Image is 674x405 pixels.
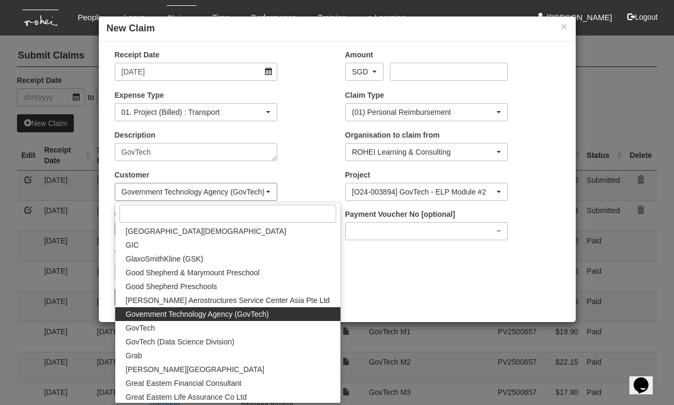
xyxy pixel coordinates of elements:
[120,205,336,223] input: Search
[107,23,155,33] b: New Claim
[126,336,235,347] span: GovTech (Data Science Division)
[115,103,278,121] button: 01. Project (Billed) : Transport
[345,209,455,220] label: Payment Voucher No [optional]
[352,107,495,117] div: (01) Personal Reimbursement
[352,147,495,157] div: ROHEI Learning & Consulting
[126,267,260,278] span: Good Shepherd & Marymount Preschool
[122,107,265,117] div: 01. Project (Billed) : Transport
[115,130,156,140] label: Description
[126,364,265,375] span: [PERSON_NAME][GEOGRAPHIC_DATA]
[126,378,242,389] span: Great Eastern Financial Consultant
[345,63,383,81] button: SGD
[126,281,217,292] span: Good Shepherd Preschools
[629,362,663,394] iframe: chat widget
[115,170,149,180] label: Customer
[352,187,495,197] div: [O24-003894] GovTech - ELP Module #2
[126,295,330,306] span: [PERSON_NAME] Aerostructures Service Center Asia Pte Ltd
[126,323,155,333] span: GovTech
[115,63,278,81] input: d/m/yyyy
[345,49,373,60] label: Amount
[345,90,385,100] label: Claim Type
[345,183,508,201] button: [O24-003894] GovTech - ELP Module #2
[115,90,164,100] label: Expense Type
[122,187,265,197] div: Government Technology Agency (GovTech)
[126,309,269,319] span: Government Technology Agency (GovTech)
[561,21,567,32] button: ×
[115,49,160,60] label: Receipt Date
[126,240,139,250] span: GIC
[115,183,278,201] button: Government Technology Agency (GovTech)
[345,143,508,161] button: ROHEI Learning & Consulting
[345,103,508,121] button: (01) Personal Reimbursement
[126,392,247,402] span: Great Eastern Life Assurance Co Ltd
[352,66,370,77] div: SGD
[126,226,286,237] span: [GEOGRAPHIC_DATA][DEMOGRAPHIC_DATA]
[126,254,203,264] span: GlaxoSmithKline (GSK)
[345,130,440,140] label: Organisation to claim from
[345,170,370,180] label: Project
[126,350,142,361] span: Grab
